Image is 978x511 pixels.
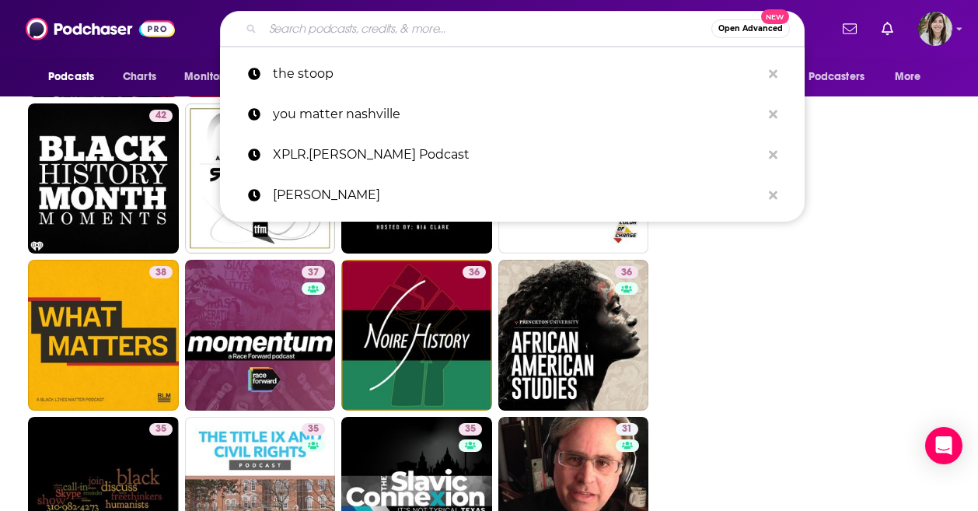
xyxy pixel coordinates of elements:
span: 37 [308,265,319,281]
a: 35 [149,423,173,436]
a: XPLR.[PERSON_NAME] Podcast [220,135,805,175]
button: open menu [173,62,260,92]
div: Open Intercom Messenger [925,427,962,464]
p: nichole hill [273,175,761,215]
span: 31 [622,422,632,437]
img: Podchaser - Follow, Share and Rate Podcasts [26,14,175,44]
a: 36 [498,260,649,411]
span: More [895,66,921,88]
div: Search podcasts, credits, & more... [220,11,805,47]
a: the stoop [220,54,805,94]
a: 42 [149,110,173,122]
span: 35 [155,422,166,437]
p: the stoop [273,54,761,94]
span: 36 [621,265,632,281]
a: Show notifications dropdown [875,16,899,42]
button: open menu [780,62,887,92]
a: Show notifications dropdown [837,16,863,42]
a: 38 [28,260,179,411]
a: 38 [149,266,173,278]
input: Search podcasts, credits, & more... [263,16,711,41]
span: Charts [123,66,156,88]
a: Charts [113,62,166,92]
a: 35 [302,423,325,436]
span: For Podcasters [790,66,864,88]
span: 36 [469,265,480,281]
a: 42 [185,103,336,254]
button: Open AdvancedNew [711,19,790,38]
span: 35 [465,422,476,437]
span: New [761,9,789,24]
span: 35 [308,422,319,437]
a: [PERSON_NAME] [220,175,805,215]
span: Open Advanced [718,25,783,33]
a: 36 [463,266,486,278]
a: 35 [459,423,482,436]
button: Show profile menu [918,12,952,46]
button: open menu [37,62,114,92]
span: Logged in as devinandrade [918,12,952,46]
span: 42 [155,108,166,124]
a: 37 [302,266,325,278]
img: User Profile [918,12,952,46]
a: 37 [185,260,336,411]
a: 31 [616,423,638,436]
p: XPLR.NASH Podcast [273,135,761,175]
a: 36 [615,266,638,278]
a: 42 [28,103,179,254]
button: open menu [884,62,941,92]
a: you matter nashville [220,94,805,135]
p: you matter nashville [273,94,761,135]
a: 36 [341,260,492,411]
span: 38 [155,265,166,281]
span: Monitoring [184,66,239,88]
span: Podcasts [48,66,94,88]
